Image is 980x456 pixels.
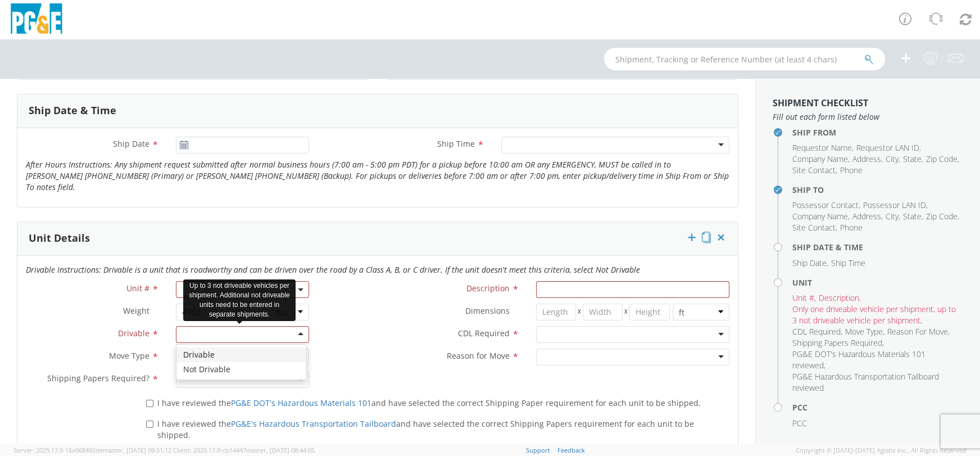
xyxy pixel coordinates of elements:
span: Weight [123,305,149,316]
input: Height [629,304,669,320]
span: City [886,211,899,222]
li: , [887,326,950,337]
span: Company Name [792,153,848,164]
strong: Shipment Checklist [773,97,868,109]
li: , [903,153,923,165]
li: , [792,258,828,269]
span: Possessor LAN ID [863,200,926,210]
li: , [886,211,900,222]
span: Only one driveable vehicle per shipment, up to 3 not driveable vehicle per shipment [792,304,956,326]
span: State [903,153,922,164]
li: , [845,326,884,337]
span: Unit # [126,283,149,294]
span: Reason For Move [887,326,948,337]
span: Possessor Contact [792,200,859,210]
li: , [926,211,959,222]
li: , [863,200,928,211]
span: Address [852,153,881,164]
span: I have reviewed the and have selected the correct Shipping Paper requirement for each unit to be ... [157,398,701,408]
span: Ship Time [831,258,865,268]
li: , [792,200,860,211]
i: Drivable Instructions: Drivable is a unit that is roadworthy and can be driven over the road by a... [26,264,640,275]
h4: Ship From [792,128,963,137]
span: Phone [840,222,863,233]
span: Zip Code [926,153,958,164]
li: , [792,349,960,371]
span: PG&E Hazardous Transportation Tailboard reviewed [792,371,939,393]
li: , [792,337,884,349]
span: X [576,304,583,320]
div: Drivable [176,347,306,362]
input: Length [536,304,576,320]
span: Description [819,292,859,303]
span: Move Type [109,350,149,361]
span: Requestor Name [792,142,852,153]
h3: Unit Details [29,233,90,244]
h4: PCC [792,403,963,412]
span: Move Type [845,326,883,337]
a: Support [526,446,550,454]
li: , [792,326,842,337]
span: Company Name [792,211,848,222]
span: PCC [792,418,807,428]
span: Description [466,283,510,294]
li: , [856,142,921,153]
span: Site Contact [792,165,836,175]
span: Server: 2025.17.0-16a969492de [13,446,171,454]
span: City [886,153,899,164]
li: , [852,153,883,165]
span: Dimensions [465,305,510,316]
span: Address [852,211,881,222]
span: State [903,211,922,222]
span: CDL Required [458,328,510,338]
li: , [926,153,959,165]
h4: Ship To [792,186,963,194]
span: Ship Date [792,258,827,268]
h4: Unit [792,278,963,287]
li: , [792,211,850,222]
li: , [903,211,923,222]
li: , [792,292,816,304]
i: After Hours Instructions: Any shipment request submitted after normal business hours (7:00 am - 5... [26,159,729,192]
input: I have reviewed thePG&E DOT's Hazardous Materials 101and have selected the correct Shipping Paper... [146,400,153,407]
span: X [623,304,629,320]
li: , [792,142,854,153]
span: CDL Required [792,326,841,337]
span: Phone [840,165,863,175]
li: , [792,304,960,326]
span: Reason for Move [447,350,510,361]
li: , [852,211,883,222]
input: Shipment, Tracking or Reference Number (at least 4 chars) [604,48,885,70]
img: pge-logo-06675f144f4cfa6a6814.png [8,3,65,37]
li: , [819,292,861,304]
h4: Ship Date & Time [792,243,963,251]
li: , [792,222,837,233]
input: I have reviewed thePG&E's Hazardous Transportation Tailboardand have selected the correct Shippin... [146,421,153,428]
span: master, [DATE] 08:44:05 [246,446,315,454]
div: Up to 3 not driveable vehicles per shipment. Additional not driveable units need to be entered in... [183,279,296,322]
div: Not Drivable [176,362,306,377]
span: Client: 2025.17.0-cb14447 [173,446,315,454]
span: Ship Time [437,138,475,149]
span: I have reviewed the and have selected the correct Shipping Papers requirement for each unit to be... [157,418,694,440]
li: , [886,153,900,165]
span: Requestor LAN ID [856,142,919,153]
input: Width [583,304,623,320]
li: , [792,153,850,165]
span: Fill out each form listed below [773,111,963,123]
span: PG&E DOT's Hazardous Materials 101 reviewed [792,349,925,371]
span: Ship Date [113,138,149,149]
span: Unit # [792,292,814,303]
a: Feedback [557,446,585,454]
span: master, [DATE] 09:51:12 [103,446,171,454]
li: , [792,165,837,176]
h3: Ship Date & Time [29,105,116,116]
span: Zip Code [926,211,958,222]
span: Site Contact [792,222,836,233]
span: Shipping Papers Required? [47,373,149,383]
span: Copyright © [DATE]-[DATE] Agistix Inc., All Rights Reserved [796,446,967,455]
span: Drivable [118,328,149,338]
a: PG&E DOT's Hazardous Materials 101 [231,398,371,408]
span: Shipping Papers Required [792,337,882,348]
a: PG&E's Hazardous Transportation Tailboard [231,418,396,429]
